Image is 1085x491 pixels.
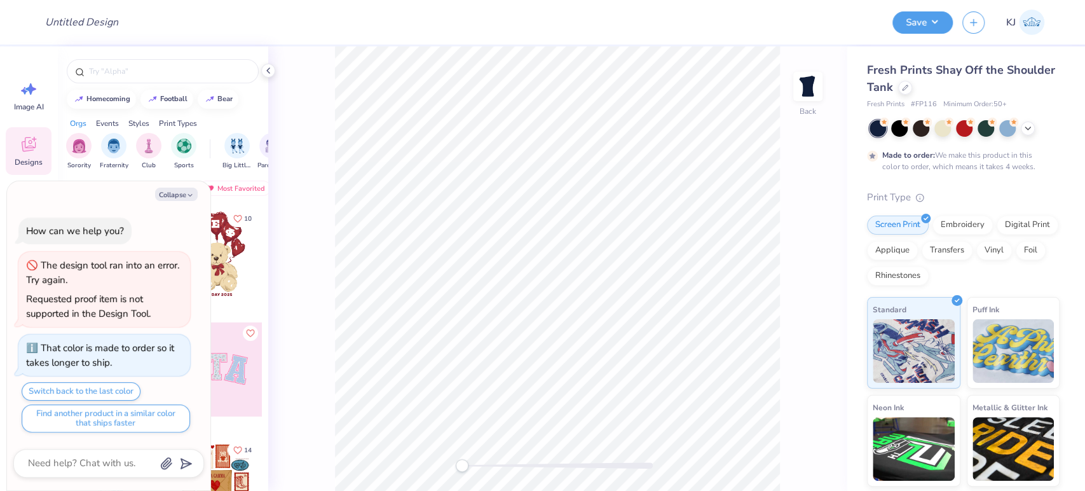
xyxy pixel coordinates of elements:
input: Try "Alpha" [88,65,250,78]
button: football [140,90,193,109]
div: homecoming [86,95,130,102]
button: filter button [136,133,161,170]
button: Find another product in a similar color that ships faster [22,405,190,432]
img: Sorority Image [72,139,86,153]
span: Standard [873,303,906,316]
button: Like [228,441,257,459]
img: trend_line.gif [205,95,215,103]
span: Sorority [67,161,91,170]
span: Club [142,161,156,170]
button: filter button [257,133,287,170]
span: Fresh Prints [867,99,904,110]
img: Puff Ink [972,319,1054,383]
div: filter for Club [136,133,161,170]
div: bear [217,95,233,102]
span: KJ [1006,15,1016,30]
button: Like [243,326,258,341]
span: Sports [174,161,194,170]
img: Fraternity Image [107,139,121,153]
button: filter button [66,133,92,170]
button: bear [198,90,238,109]
div: That color is made to order so it takes longer to ship. [26,342,174,369]
span: Metallic & Glitter Ink [972,401,1047,414]
div: How can we help you? [26,225,124,237]
div: Applique [867,241,918,260]
div: Accessibility label [456,459,468,472]
button: filter button [222,133,252,170]
div: Print Types [159,118,197,129]
button: Save [892,11,953,34]
span: 14 [244,447,252,453]
span: # FP116 [911,99,937,110]
img: Metallic & Glitter Ink [972,417,1054,481]
span: Parent's Weekend [257,161,287,170]
span: Designs [15,157,43,167]
button: Like [228,210,257,227]
img: Neon Ink [873,417,955,481]
img: Sports Image [177,139,191,153]
span: Image AI [14,102,44,112]
div: filter for Sports [171,133,196,170]
img: trend_line.gif [147,95,158,103]
div: Foil [1016,241,1046,260]
div: Styles [128,118,149,129]
div: Orgs [70,118,86,129]
img: Standard [873,319,955,383]
button: Collapse [155,188,198,201]
img: Big Little Reveal Image [230,139,244,153]
div: Most Favorited [199,181,271,196]
strong: Made to order: [882,150,935,160]
div: filter for Parent's Weekend [257,133,287,170]
img: Parent's Weekend Image [265,139,280,153]
div: Events [96,118,119,129]
div: Back [800,106,816,117]
button: homecoming [67,90,136,109]
div: Requested proof item is not supported in the Design Tool. [26,293,151,320]
div: Embroidery [932,216,993,235]
span: Neon Ink [873,401,904,414]
div: filter for Fraternity [100,133,128,170]
input: Untitled Design [35,10,128,35]
button: Switch back to the last color [22,382,140,401]
div: Print Type [867,190,1060,205]
span: Big Little Reveal [222,161,252,170]
div: We make this product in this color to order, which means it takes 4 weeks. [882,149,1039,172]
div: The design tool ran into an error. Try again. [26,259,179,286]
img: Back [795,74,821,99]
div: Transfers [922,241,972,260]
span: 10 [244,216,252,222]
div: Digital Print [997,216,1058,235]
a: KJ [1000,10,1050,35]
img: trend_line.gif [74,95,84,103]
div: Screen Print [867,216,929,235]
span: Minimum Order: 50 + [943,99,1007,110]
span: Puff Ink [972,303,999,316]
div: filter for Sorority [66,133,92,170]
span: Fraternity [100,161,128,170]
img: Club Image [142,139,156,153]
div: Rhinestones [867,266,929,286]
button: filter button [100,133,128,170]
div: Vinyl [976,241,1012,260]
span: Fresh Prints Shay Off the Shoulder Tank [867,62,1055,95]
div: filter for Big Little Reveal [222,133,252,170]
button: filter button [171,133,196,170]
img: Kendra Jingco [1019,10,1044,35]
div: football [160,95,188,102]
